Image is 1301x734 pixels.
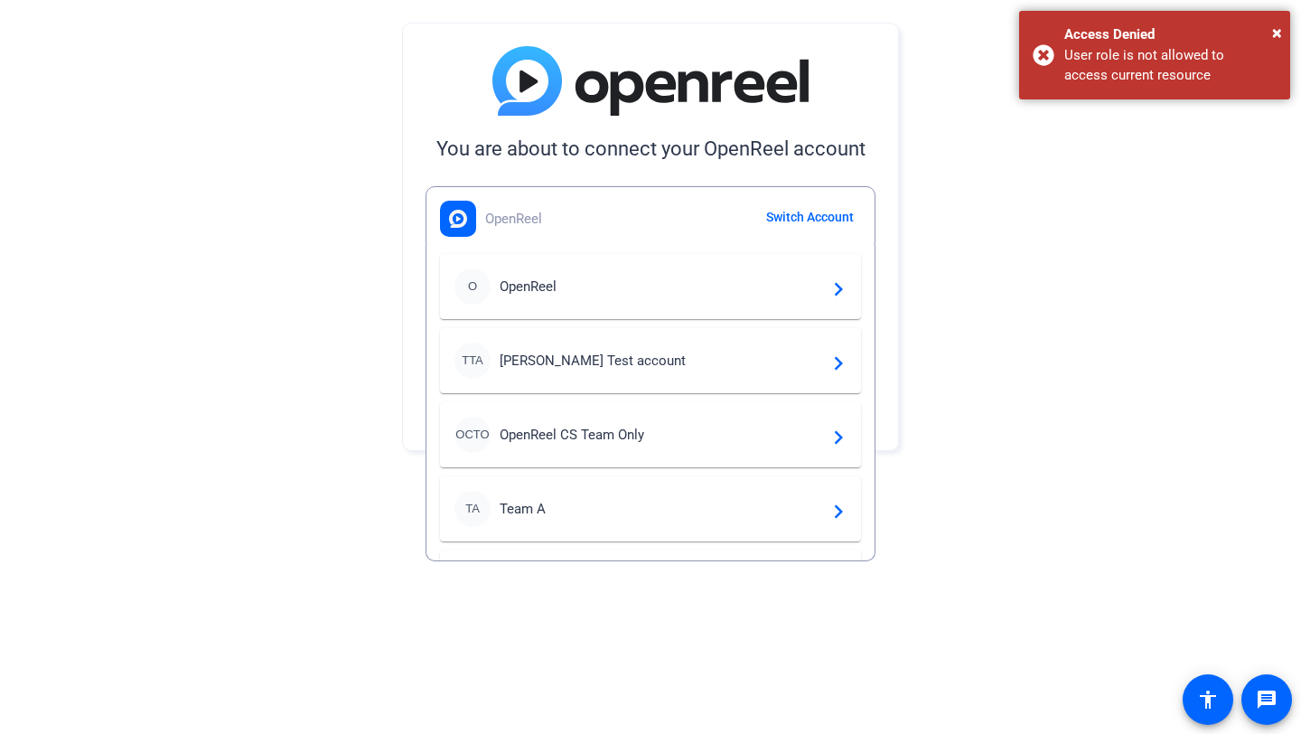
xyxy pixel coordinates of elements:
[825,424,847,446] mat-icon: navigate_next
[825,498,847,520] mat-icon: navigate_next
[1064,45,1277,86] div: User role is not allowed to access current resource
[825,350,847,372] mat-icon: navigate_next
[825,276,847,297] mat-icon: navigate_next
[454,268,491,305] div: O
[1272,19,1282,46] button: Close
[1272,22,1282,43] span: ×
[500,351,686,372] div: [PERSON_NAME] Test account
[500,499,546,520] div: Team A
[454,491,491,527] div: TA
[454,417,491,453] div: OCTO
[1064,24,1277,45] div: Access Denied
[500,277,557,297] div: OpenReel
[500,425,644,446] div: OpenReel CS Team Only
[454,343,491,379] div: TTA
